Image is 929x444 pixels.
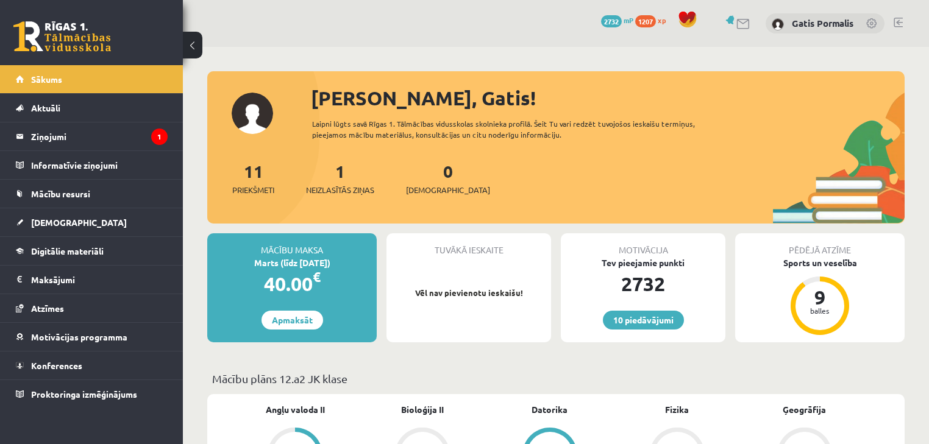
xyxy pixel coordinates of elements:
span: Digitālie materiāli [31,245,104,256]
a: Bioloģija II [401,403,444,416]
a: Digitālie materiāli [16,237,168,265]
a: Datorika [532,403,568,416]
div: Sports un veselība [735,256,905,269]
a: Angļu valoda II [266,403,325,416]
span: € [313,268,321,286]
div: [PERSON_NAME], Gatis! [311,83,905,113]
span: Atzīmes [31,303,64,314]
span: Proktoringa izmēģinājums [31,389,137,400]
a: Fizika [665,403,689,416]
a: Rīgas 1. Tālmācības vidusskola [13,21,111,52]
div: Marts (līdz [DATE]) [207,256,377,269]
a: Sākums [16,65,168,93]
span: mP [624,15,633,25]
div: Motivācija [561,233,725,256]
span: 1207 [635,15,656,27]
a: Mācību resursi [16,180,168,208]
a: 0[DEMOGRAPHIC_DATA] [406,160,490,196]
a: 11Priekšmeti [232,160,274,196]
a: Gatis Pormalis [792,17,853,29]
a: Proktoringa izmēģinājums [16,380,168,408]
div: Laipni lūgts savā Rīgas 1. Tālmācības vidusskolas skolnieka profilā. Šeit Tu vari redzēt tuvojošo... [312,118,730,140]
a: Apmaksāt [262,311,323,329]
div: 40.00 [207,269,377,298]
a: Konferences [16,351,168,379]
span: [DEMOGRAPHIC_DATA] [406,184,490,196]
i: 1 [151,129,168,145]
a: 1Neizlasītās ziņas [306,160,374,196]
a: Ģeogrāfija [783,403,826,416]
a: Sports un veselība 9 balles [735,256,905,337]
a: 2732 mP [601,15,633,25]
span: Mācību resursi [31,188,90,199]
div: 9 [802,287,838,307]
a: Maksājumi [16,266,168,294]
span: Sākums [31,74,62,85]
img: Gatis Pormalis [772,18,784,30]
a: Ziņojumi1 [16,122,168,150]
span: Neizlasītās ziņas [306,184,374,196]
p: Mācību plāns 12.a2 JK klase [212,370,900,387]
span: Motivācijas programma [31,331,127,342]
a: Motivācijas programma [16,323,168,351]
div: Tev pieejamie punkti [561,256,725,269]
a: 1207 xp [635,15,672,25]
legend: Ziņojumi [31,122,168,150]
div: 2732 [561,269,725,298]
div: Tuvākā ieskaite [386,233,551,256]
a: Informatīvie ziņojumi [16,151,168,179]
span: 2732 [601,15,622,27]
a: Atzīmes [16,294,168,322]
span: Priekšmeti [232,184,274,196]
div: balles [802,307,838,314]
a: 10 piedāvājumi [603,311,684,329]
div: Mācību maksa [207,233,377,256]
legend: Informatīvie ziņojumi [31,151,168,179]
span: xp [658,15,666,25]
div: Pēdējā atzīme [735,233,905,256]
span: Aktuāli [31,102,60,113]
legend: Maksājumi [31,266,168,294]
p: Vēl nav pievienotu ieskaišu! [393,287,545,299]
span: Konferences [31,360,82,371]
span: [DEMOGRAPHIC_DATA] [31,217,127,228]
a: [DEMOGRAPHIC_DATA] [16,208,168,236]
a: Aktuāli [16,94,168,122]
